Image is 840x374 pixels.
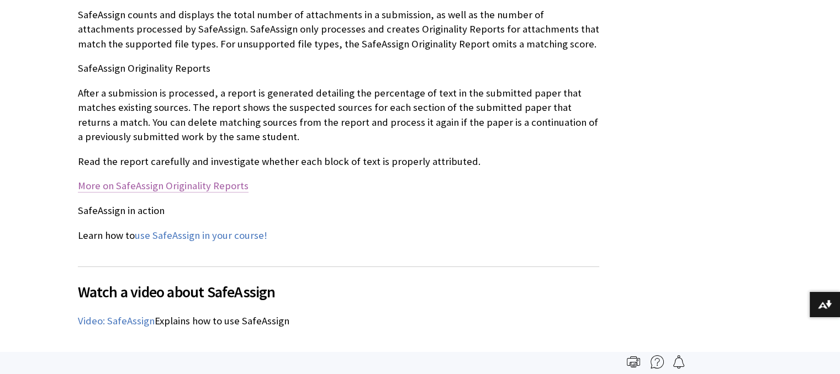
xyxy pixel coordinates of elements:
img: Print [627,355,640,368]
p: Learn how to [78,228,599,243]
p: SafeAssign Originality Reports [78,61,599,76]
img: Follow this page [672,355,685,368]
a: More on SafeAssign Originality Reports [78,179,249,193]
p: After a submission is processed, a report is generated detailing the percentage of text in the su... [78,86,599,144]
p: SafeAssign in action [78,204,599,218]
img: More help [651,355,664,368]
a: Video: SafeAssign [78,314,155,328]
p: Read the report carefully and investigate whether each block of text is properly attributed. [78,154,599,169]
span: Watch a video about SafeAssign [78,280,599,303]
p: Explains how to use SafeAssign [78,314,599,328]
a: use SafeAssign in your course! [135,229,267,242]
p: SafeAssign counts and displays the total number of attachments in a submission, as well as the nu... [78,8,599,51]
